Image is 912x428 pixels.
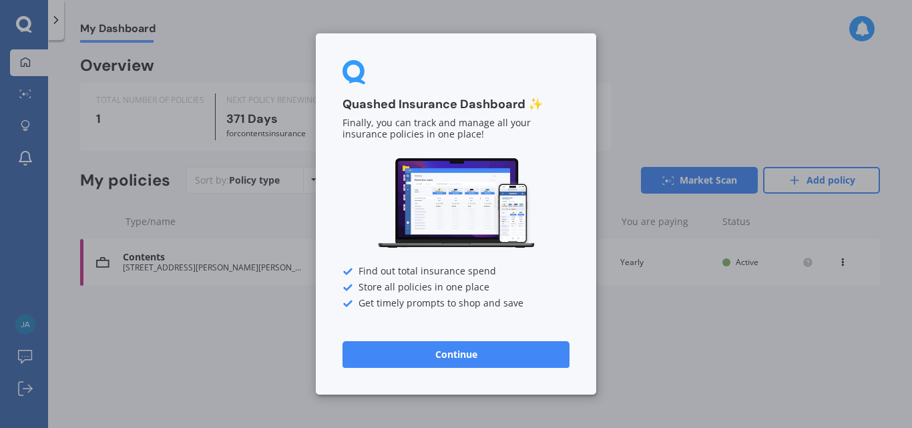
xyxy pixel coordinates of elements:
[376,156,536,250] img: Dashboard
[343,298,569,309] div: Get timely prompts to shop and save
[343,266,569,277] div: Find out total insurance spend
[343,341,569,368] button: Continue
[343,118,569,141] p: Finally, you can track and manage all your insurance policies in one place!
[343,97,569,112] h3: Quashed Insurance Dashboard ✨
[343,282,569,293] div: Store all policies in one place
